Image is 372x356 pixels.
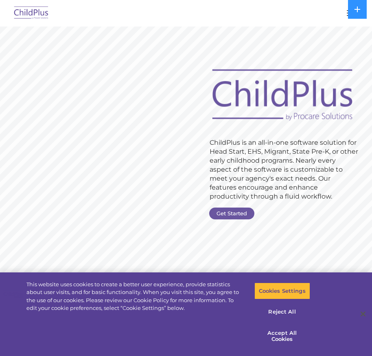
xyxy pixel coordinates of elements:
[254,303,310,321] button: Reject All
[254,283,310,300] button: Cookies Settings
[12,4,50,23] img: ChildPlus by Procare Solutions
[210,138,358,201] rs-layer: ChildPlus is an all-in-one software solution for Head Start, EHS, Migrant, State Pre-K, or other ...
[26,281,243,312] div: This website uses cookies to create a better user experience, provide statistics about user visit...
[209,208,254,219] a: Get Started
[254,325,310,348] button: Accept All Cookies
[354,305,372,323] button: Close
